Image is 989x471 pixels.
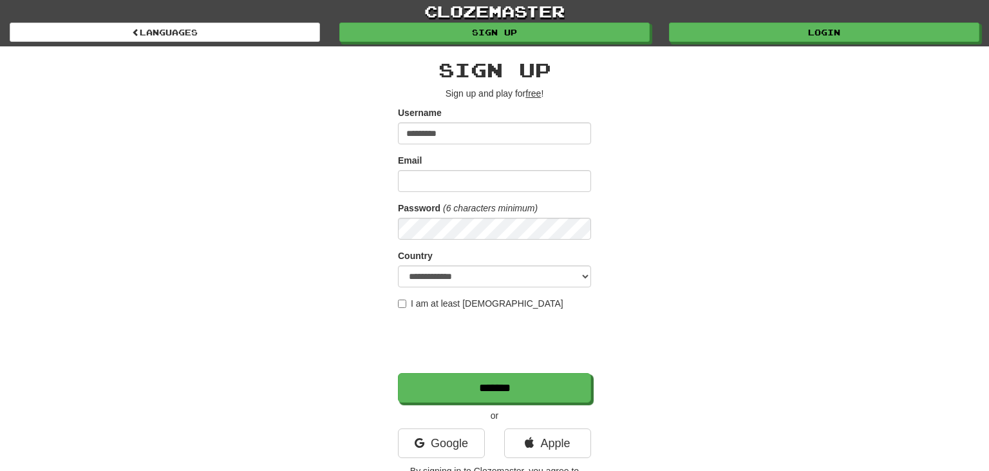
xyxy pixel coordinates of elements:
[525,88,541,99] u: free
[398,106,442,119] label: Username
[443,203,538,213] em: (6 characters minimum)
[504,428,591,458] a: Apple
[398,202,440,215] label: Password
[398,154,422,167] label: Email
[398,249,433,262] label: Country
[398,316,594,367] iframe: reCAPTCHA
[398,300,406,308] input: I am at least [DEMOGRAPHIC_DATA]
[339,23,650,42] a: Sign up
[398,409,591,422] p: or
[398,59,591,81] h2: Sign up
[398,297,563,310] label: I am at least [DEMOGRAPHIC_DATA]
[398,87,591,100] p: Sign up and play for !
[398,428,485,458] a: Google
[10,23,320,42] a: Languages
[669,23,979,42] a: Login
